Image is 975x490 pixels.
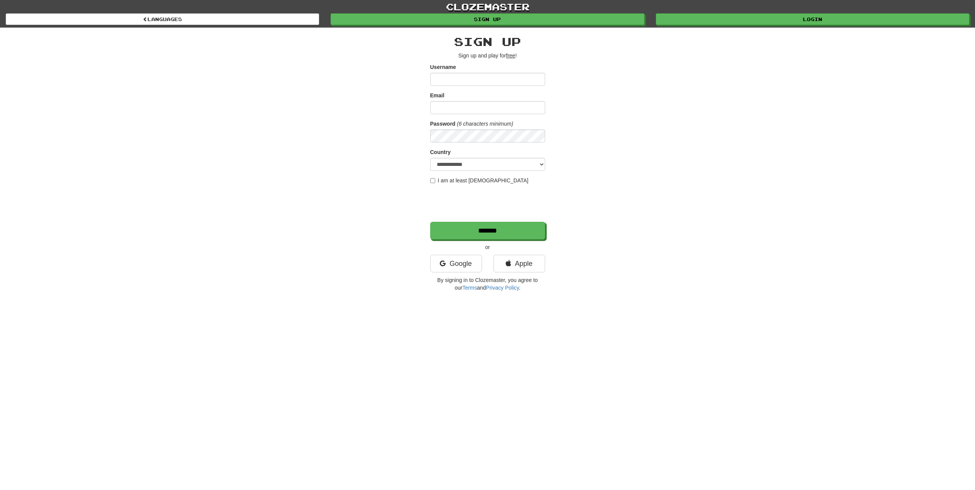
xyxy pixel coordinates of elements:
label: Username [430,63,456,71]
em: (6 characters minimum) [457,121,513,127]
h2: Sign up [430,35,545,48]
p: By signing in to Clozemaster, you agree to our and . [430,276,545,292]
label: Password [430,120,456,128]
a: Sign up [331,13,644,25]
a: Apple [493,255,545,272]
label: Country [430,148,451,156]
a: Languages [6,13,319,25]
a: Terms [462,285,477,291]
label: I am at least [DEMOGRAPHIC_DATA] [430,177,529,184]
iframe: reCAPTCHA [430,188,547,218]
input: I am at least [DEMOGRAPHIC_DATA] [430,178,435,183]
p: or [430,243,545,251]
a: Login [656,13,969,25]
a: Google [430,255,482,272]
u: free [506,52,515,59]
p: Sign up and play for ! [430,52,545,59]
a: Privacy Policy [486,285,519,291]
label: Email [430,92,444,99]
